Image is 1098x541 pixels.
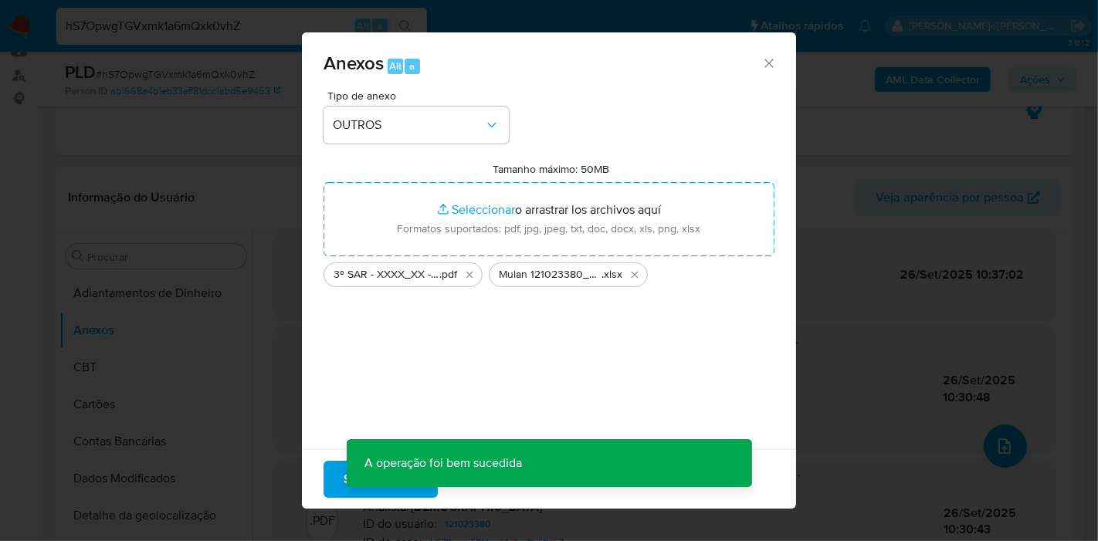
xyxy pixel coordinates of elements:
[409,59,415,73] span: a
[625,265,644,284] button: Eliminar Mulan 121023380_2025_09_19_08_21_32.xlsx
[327,90,513,101] span: Tipo de anexo
[324,107,509,144] button: OUTROS
[333,117,484,133] span: OUTROS
[389,59,402,73] span: Alt
[464,462,514,496] span: Cancelar
[324,49,384,76] span: Anexos
[499,267,602,282] span: Mulan 121023380_2025_09_19_08_21_32
[439,267,457,282] span: .pdf
[347,439,541,487] p: A operação foi bem sucedida
[761,56,775,69] button: Cerrar
[324,256,774,287] ul: Archivos seleccionados
[324,461,438,498] button: Subir arquivo
[460,265,479,284] button: Eliminar 3º SAR - XXXX_XX - CPF 02982817403 - RIVONALDO MONTEIRO DA SILVA.pdf
[602,267,622,282] span: .xlsx
[493,162,610,176] label: Tamanho máximo: 50MB
[334,267,439,282] span: 3º SAR - XXXX_XX - CPF 02982817403 - RIVONALD[PERSON_NAME]R[PERSON_NAME]VA
[344,462,418,496] span: Subir arquivo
